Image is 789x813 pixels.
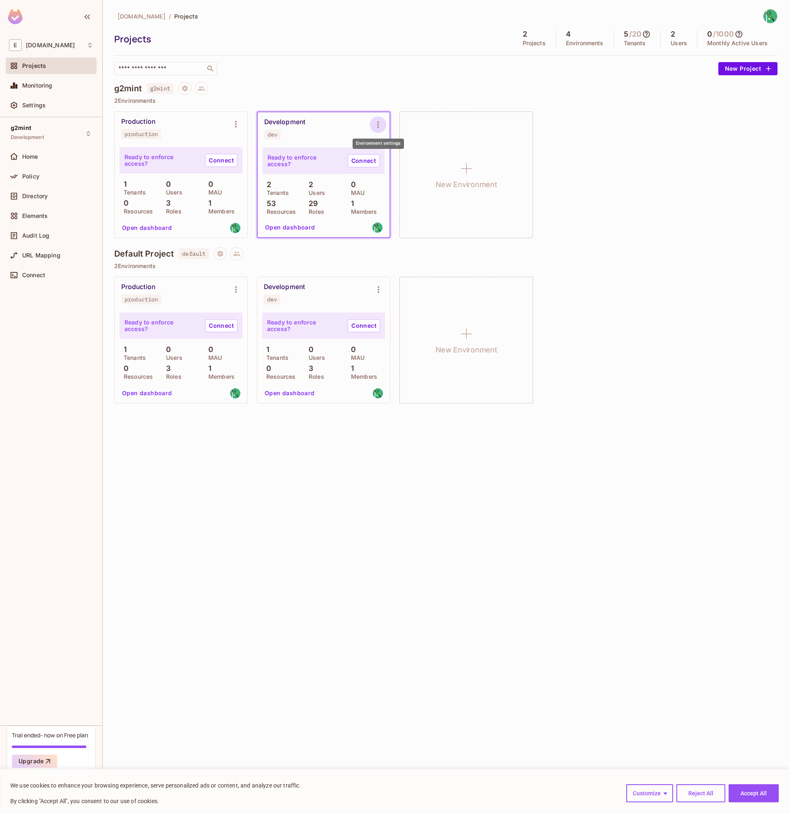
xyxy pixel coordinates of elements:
div: Development [264,283,305,291]
span: Elements [22,213,48,219]
button: Accept All [729,784,779,802]
p: MAU [204,354,222,361]
p: 0 [204,180,213,188]
span: Connect [22,272,45,278]
p: Users [305,354,325,361]
p: Ready to enforce access? [125,319,198,332]
span: Settings [22,102,46,109]
p: 2 [305,181,313,189]
p: 0 [120,199,129,207]
p: Users [162,189,182,196]
p: Members [347,208,377,215]
h4: Default Project [114,249,174,259]
img: rcemeri@entos.dev [230,388,240,398]
h5: / 1000 [713,30,734,38]
button: Reject All [676,784,725,802]
p: 0 [120,364,129,373]
span: Workspace: entos.dev [26,42,75,49]
div: Production [121,283,155,291]
p: Resources [120,373,153,380]
span: default [179,248,209,259]
p: 1 [262,345,269,354]
p: 0 [262,364,271,373]
p: Resources [120,208,153,215]
div: dev [268,131,277,138]
img: rcemeri@entos.dev [372,222,383,233]
span: Project settings [214,251,227,259]
button: Environment settings [228,116,244,132]
p: Tenants [120,189,146,196]
p: 0 [347,181,356,189]
button: Environment settings [370,116,386,133]
button: Environment settings [370,281,387,298]
p: We use cookies to enhance your browsing experience, serve personalized ads or content, and analyz... [10,781,301,790]
p: Members [347,373,377,380]
p: 53 [263,199,276,208]
button: Environment settings [228,281,244,298]
h4: g2mint [114,83,142,93]
p: MAU [347,190,365,196]
button: Customize [626,784,673,802]
span: Projects [22,63,46,69]
p: 1 [204,364,211,373]
li: / [169,12,171,20]
p: Roles [162,373,182,380]
p: 0 [305,345,314,354]
span: Policy [22,173,39,180]
p: Ready to enforce access? [267,319,341,332]
button: Open dashboard [262,221,318,234]
div: Trial ended- now on Free plan [12,731,88,739]
p: 29 [305,199,318,208]
p: 1 [347,364,354,373]
img: rcemeri@entos.dev [230,223,240,233]
span: Directory [22,193,48,199]
span: URL Mapping [22,252,60,259]
p: 3 [162,199,171,207]
p: Members [204,373,235,380]
p: Tenants [262,354,288,361]
button: Open dashboard [261,387,318,400]
p: By clicking "Accept All", you consent to our use of cookies. [10,796,301,806]
p: MAU [204,189,222,196]
p: 0 [204,345,213,354]
p: 0 [347,345,356,354]
a: Connect [348,319,380,332]
p: Monthly Active Users [707,40,768,46]
p: 2 [263,181,271,189]
p: 2 Environments [114,97,777,104]
h5: 5 [624,30,628,38]
h5: 2 [523,30,527,38]
button: Open dashboard [119,387,175,400]
button: New Project [718,62,777,75]
div: production [125,131,158,137]
div: dev [267,296,277,303]
span: Monitoring [22,82,53,89]
img: SReyMgAAAABJRU5ErkJggg== [8,9,23,24]
p: Resources [263,208,296,215]
img: rcemeri@entos.dev [373,388,383,398]
span: g2mint [147,83,173,94]
span: g2mint [11,125,31,131]
p: 0 [162,180,171,188]
p: 1 [347,199,354,208]
p: Resources [262,373,295,380]
span: [DOMAIN_NAME] [118,12,166,20]
span: E [9,39,22,51]
p: Environments [566,40,604,46]
p: 3 [162,364,171,373]
p: Roles [162,208,182,215]
h5: / 20 [629,30,641,38]
h1: New Environment [436,178,497,191]
h1: New Environment [436,344,497,356]
div: Production [121,118,155,126]
p: Ready to enforce access? [125,154,198,167]
div: production [125,296,158,303]
a: Connect [348,154,380,167]
span: Development [11,134,44,141]
p: Projects [523,40,546,46]
p: 2 Environments [114,263,777,269]
span: Home [22,153,38,160]
button: Open dashboard [119,221,175,234]
a: Connect [205,154,238,167]
a: Connect [205,319,238,332]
